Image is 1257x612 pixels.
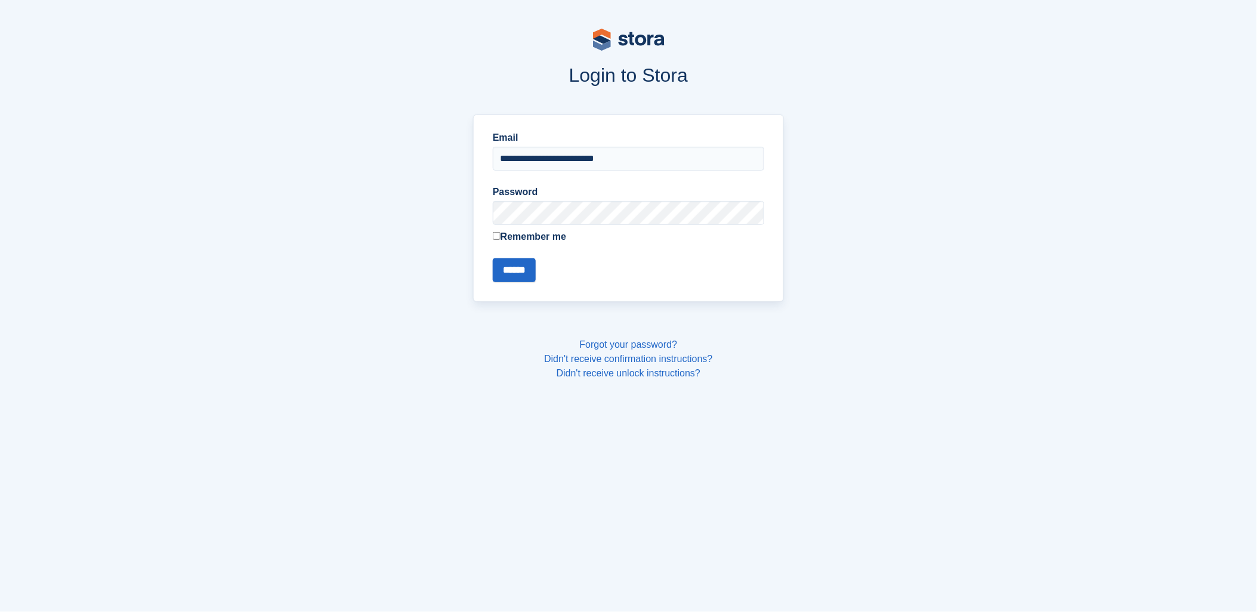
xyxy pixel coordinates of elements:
a: Forgot your password? [580,339,678,350]
a: Didn't receive unlock instructions? [557,368,700,378]
label: Email [493,131,764,145]
a: Didn't receive confirmation instructions? [544,354,712,364]
h1: Login to Stora [246,64,1012,86]
label: Password [493,185,764,199]
img: stora-logo-53a41332b3708ae10de48c4981b4e9114cc0af31d8433b30ea865607fb682f29.svg [593,29,665,51]
input: Remember me [493,232,501,240]
label: Remember me [493,230,764,244]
